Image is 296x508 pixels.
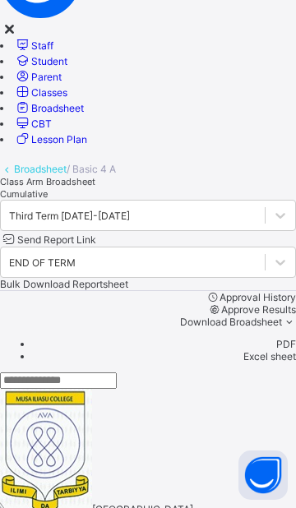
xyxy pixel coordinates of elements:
[31,133,87,145] span: Lesson Plan
[9,210,130,222] div: Third Term [DATE]-[DATE]
[14,71,62,83] a: Parent
[67,163,116,175] span: / Basic 4 A
[31,86,67,99] span: Classes
[14,55,67,67] a: Student
[33,350,296,363] li: dropdown-list-item-text-1
[14,118,52,130] a: CBT
[33,338,296,350] li: dropdown-list-item-text-0
[221,303,296,316] span: Approve Results
[14,39,53,52] a: Staff
[31,55,67,67] span: Student
[17,233,96,246] span: Send Report Link
[9,256,76,269] div: END OF TERM
[31,118,52,130] span: CBT
[31,102,84,114] span: Broadsheet
[31,39,53,52] span: Staff
[220,291,296,303] span: Approval History
[14,86,67,99] a: Classes
[14,163,67,175] a: Broadsheet
[238,450,288,500] button: Open asap
[14,102,84,114] a: Broadsheet
[14,133,87,145] a: Lesson Plan
[31,71,62,83] span: Parent
[180,316,282,328] span: Download Broadsheet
